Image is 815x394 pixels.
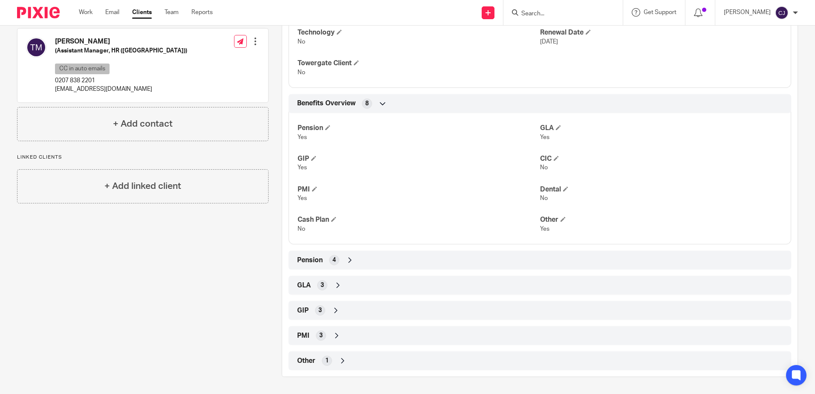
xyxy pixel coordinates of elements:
span: Benefits Overview [297,99,355,108]
a: Work [79,8,92,17]
span: Yes [298,165,307,171]
span: No [298,226,305,232]
h4: + Add linked client [104,180,181,193]
h5: (Assistant Manager, HR ([GEOGRAPHIC_DATA])) [55,46,187,55]
h4: Other [540,215,782,224]
span: Pension [297,256,323,265]
a: Clients [132,8,152,17]
h4: [PERSON_NAME] [55,37,187,46]
img: svg%3E [775,6,789,20]
p: [PERSON_NAME] [724,8,771,17]
a: Reports [191,8,213,17]
h4: + Add contact [113,117,173,130]
span: Yes [298,134,307,140]
h4: CIC [540,154,782,163]
h4: Cash Plan [298,215,540,224]
span: 4 [332,256,336,264]
span: 3 [319,331,323,340]
span: GLA [297,281,311,290]
h4: Pension [298,124,540,133]
h4: GLA [540,124,782,133]
input: Search [520,10,597,18]
span: Other [297,356,315,365]
a: Email [105,8,119,17]
img: Pixie [17,7,60,18]
span: Yes [540,226,549,232]
span: Yes [298,195,307,201]
p: Linked clients [17,154,269,161]
span: Yes [540,134,549,140]
h4: Renewal Date [540,28,782,37]
p: CC in auto emails [55,64,110,74]
span: 1 [325,356,329,365]
span: 3 [321,281,324,290]
span: No [298,39,305,45]
span: PMI [297,331,309,340]
a: Team [165,8,179,17]
span: No [540,195,548,201]
span: [DATE] [540,39,558,45]
span: 8 [365,99,369,108]
p: 0207 838 2201 [55,76,187,85]
p: [EMAIL_ADDRESS][DOMAIN_NAME] [55,85,187,93]
img: svg%3E [26,37,46,58]
h4: Dental [540,185,782,194]
span: GIP [297,306,309,315]
h4: Towergate Client [298,59,540,68]
h4: GIP [298,154,540,163]
span: Get Support [644,9,676,15]
h4: PMI [298,185,540,194]
span: No [298,70,305,75]
span: No [540,165,548,171]
span: 3 [318,306,322,315]
h4: Technology [298,28,540,37]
